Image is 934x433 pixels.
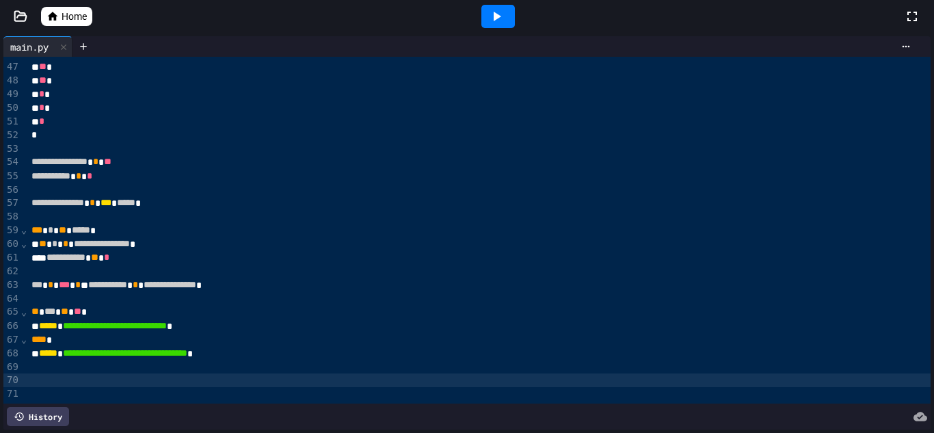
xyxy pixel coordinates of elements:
[3,155,21,169] div: 54
[7,407,69,426] div: History
[3,88,21,101] div: 49
[21,334,27,345] span: Fold line
[21,306,27,317] span: Fold line
[3,196,21,210] div: 57
[3,129,21,142] div: 52
[41,7,92,26] a: Home
[3,74,21,88] div: 48
[3,373,21,387] div: 70
[3,292,21,306] div: 64
[3,333,21,347] div: 67
[62,10,87,23] span: Home
[21,224,27,235] span: Fold line
[3,224,21,237] div: 59
[3,115,21,129] div: 51
[3,183,21,197] div: 56
[3,305,21,319] div: 65
[3,40,55,54] div: main.py
[3,237,21,251] div: 60
[3,347,21,360] div: 68
[3,101,21,115] div: 50
[3,265,21,278] div: 62
[3,210,21,224] div: 58
[3,360,21,374] div: 69
[21,238,27,249] span: Fold line
[3,170,21,183] div: 55
[3,36,72,57] div: main.py
[3,319,21,333] div: 66
[3,60,21,74] div: 47
[3,142,21,156] div: 53
[3,251,21,265] div: 61
[3,387,21,401] div: 71
[3,278,21,292] div: 63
